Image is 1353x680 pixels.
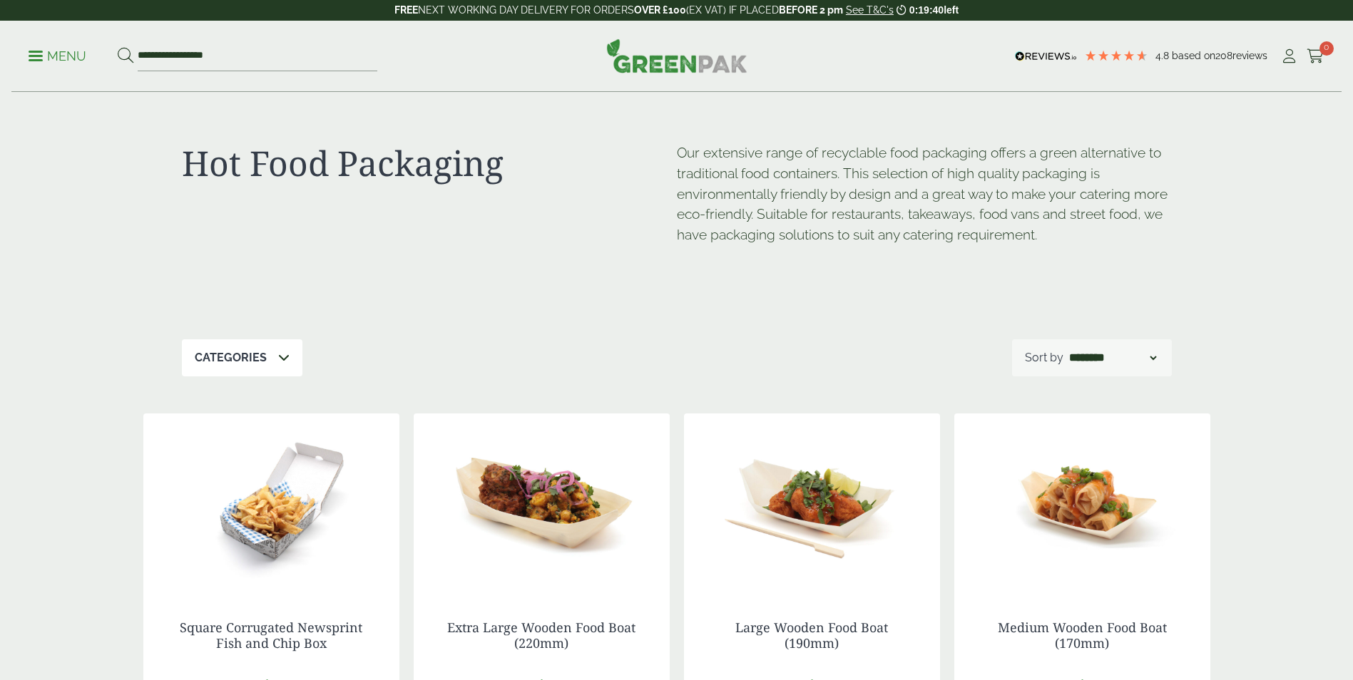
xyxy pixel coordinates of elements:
p: [URL][DOMAIN_NAME] [677,258,678,259]
img: REVIEWS.io [1015,51,1077,61]
img: Large Wooden Boat 190mm with food contents 2920004AD [684,413,940,592]
a: See T&C's [846,4,894,16]
img: GreenPak Supplies [606,38,747,73]
strong: BEFORE 2 pm [779,4,843,16]
strong: OVER £100 [634,4,686,16]
span: 0:19:40 [909,4,944,16]
i: Cart [1307,49,1324,63]
span: left [944,4,959,16]
a: Large Wooden Food Boat (190mm) [735,619,888,651]
p: Sort by [1025,349,1063,366]
a: Medium Wooden Food Boat (170mm) [998,619,1167,651]
img: Medium Wooden Boat 170mm with food contents V2 2920004AC 1 [954,413,1210,592]
img: 2520069 Square News Fish n Chip Corrugated Box - Open with Chips [143,413,399,592]
h1: Hot Food Packaging [182,143,677,184]
strong: FREE [394,4,418,16]
i: My Account [1280,49,1298,63]
p: Our extensive range of recyclable food packaging offers a green alternative to traditional food c... [677,143,1172,245]
select: Shop order [1066,349,1159,366]
span: reviews [1232,50,1267,61]
p: Categories [195,349,267,366]
a: Extra Large Wooden Food Boat (220mm) [447,619,635,651]
a: Square Corrugated Newsprint Fish and Chip Box [180,619,362,651]
span: 208 [1215,50,1232,61]
p: Menu [29,48,86,65]
span: 4.8 [1155,50,1172,61]
span: 0 [1319,41,1334,56]
a: Menu [29,48,86,62]
a: 0 [1307,46,1324,67]
img: Extra Large Wooden Boat 220mm with food contents V2 2920004AE [414,413,670,592]
span: Based on [1172,50,1215,61]
div: 4.79 Stars [1084,49,1148,62]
